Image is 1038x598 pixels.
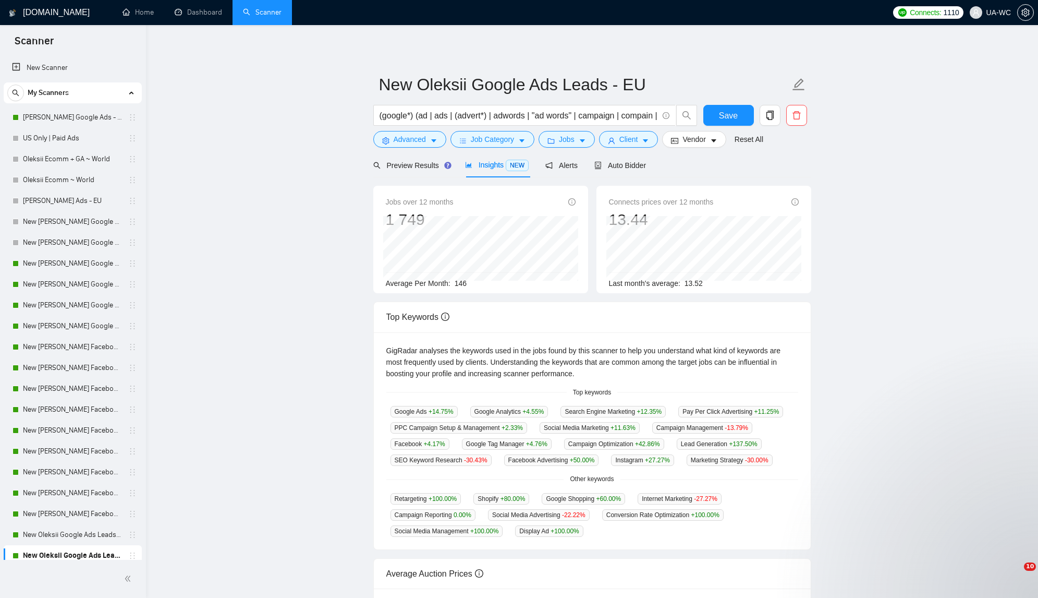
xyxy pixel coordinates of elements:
span: SEO Keyword Research [390,455,492,466]
span: Lead Generation [677,438,762,450]
span: Insights [465,161,529,169]
span: info-circle [441,313,449,321]
span: holder [128,218,137,226]
span: search [8,89,23,97]
span: My Scanners [28,82,69,103]
span: Google Analytics [470,406,548,417]
span: holder [128,343,137,351]
a: New [PERSON_NAME] Facebook Ads - [GEOGRAPHIC_DATA]/IR/[GEOGRAPHIC_DATA] [23,441,122,462]
span: search [677,111,697,120]
a: New [PERSON_NAME] Google Ads - [GEOGRAPHIC_DATA]/JP/CN/IL/SG/HK/QA/[GEOGRAPHIC_DATA] [23,295,122,316]
span: 146 [455,279,467,288]
a: New [PERSON_NAME] Facebook Ads - /AU/[GEOGRAPHIC_DATA]/ [23,462,122,483]
a: New Oleksii Google Ads Leads - [GEOGRAPHIC_DATA]|[GEOGRAPHIC_DATA] [23,524,122,545]
span: holder [128,238,137,247]
a: New Scanner [12,57,133,78]
span: caret-down [642,137,649,145]
span: holder [128,385,137,393]
a: homeHome [123,8,154,17]
img: upwork-logo.png [898,8,907,17]
button: idcardVendorcaret-down [662,131,726,148]
span: Average Per Month: [386,279,450,288]
img: logo [9,5,16,21]
span: +100.00 % [551,528,579,535]
iframe: Intercom live chat [1003,563,1028,588]
span: edit [792,78,805,91]
a: New [PERSON_NAME] Facebook Ads Other non-Specific - [GEOGRAPHIC_DATA]|[GEOGRAPHIC_DATA] [23,378,122,399]
span: caret-down [710,137,717,145]
span: 0.00 % [454,511,471,519]
span: holder [128,552,137,560]
span: holder [128,364,137,372]
button: userClientcaret-down [599,131,658,148]
span: holder [128,197,137,205]
span: +4.76 % [526,440,547,448]
span: +100.00 % [429,495,457,503]
span: Google Tag Manager [462,438,552,450]
div: 1 749 [386,210,454,230]
span: 13.52 [685,279,703,288]
span: delete [787,111,807,120]
span: double-left [124,573,135,584]
a: [PERSON_NAME] Ads - EU [23,190,122,211]
span: Facebook [390,438,449,450]
div: GigRadar analyses the keywords used in the jobs found by this scanner to help you understand what... [386,345,798,379]
span: +42.86 % [635,440,660,448]
span: info-circle [475,569,483,578]
span: robot [594,162,602,169]
span: +14.75 % [429,408,454,415]
span: -13.79 % [725,424,748,432]
span: folder [547,137,555,145]
a: New [PERSON_NAME] Google Ads - AU/[GEOGRAPHIC_DATA]/IR/[GEOGRAPHIC_DATA]/[GEOGRAPHIC_DATA] [23,274,122,295]
span: holder [128,134,137,142]
span: -27.27 % [694,495,717,503]
span: holder [128,531,137,539]
span: PPC Campaign Setup & Management [390,422,528,434]
span: +11.63 % [610,424,636,432]
span: holder [128,447,137,456]
input: Search Freelance Jobs... [380,109,658,122]
li: New Scanner [4,57,142,78]
div: Average Auction Prices [386,559,798,589]
span: idcard [671,137,678,145]
button: delete [786,105,807,126]
button: search [7,85,24,101]
span: -30.43 % [464,457,487,464]
span: +80.00 % [500,495,526,503]
span: +100.00 % [470,528,498,535]
span: Retargeting [390,493,461,505]
span: +12.35 % [637,408,662,415]
span: Client [619,134,638,145]
span: holder [128,301,137,309]
a: Oleksii Ecomm ~ World [23,170,122,190]
a: New [PERSON_NAME] Facebook Ads Leads - [GEOGRAPHIC_DATA]|[GEOGRAPHIC_DATA] [23,337,122,357]
a: New [PERSON_NAME] Google Ads - Rest of the World excl. Poor [23,316,122,337]
a: New [PERSON_NAME] Facebook Ads Other Specific - [GEOGRAPHIC_DATA]|[GEOGRAPHIC_DATA] [23,357,122,378]
a: [PERSON_NAME] Google Ads - EU [23,107,122,128]
button: settingAdvancedcaret-down [373,131,446,148]
a: Reset All [735,134,763,145]
span: Advanced [394,134,426,145]
a: New [PERSON_NAME] Google Ads - EU+CH ex Nordic [23,211,122,232]
span: Pay Per Click Advertising [678,406,783,417]
a: US Only | Paid Ads [23,128,122,149]
span: +4.55 % [522,408,544,415]
span: holder [128,155,137,163]
span: Campaign Management [652,422,752,434]
span: Scanner [6,33,62,55]
a: setting [1017,8,1034,17]
span: Marketing Strategy [687,455,773,466]
a: searchScanner [243,8,282,17]
span: Top keywords [567,388,617,398]
span: Connects prices over 12 months [609,196,714,208]
span: area-chart [465,161,472,169]
span: +27.27 % [645,457,670,464]
span: Social Media Management [390,525,503,537]
span: Display Ad [515,525,583,537]
span: Social Media Advertising [488,509,590,521]
span: Social Media Marketing [540,422,640,434]
div: Tooltip anchor [443,161,453,170]
span: Shopify [473,493,529,505]
span: info-circle [663,112,669,119]
a: New [PERSON_NAME] Facebook Ads - Nordic [23,420,122,441]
